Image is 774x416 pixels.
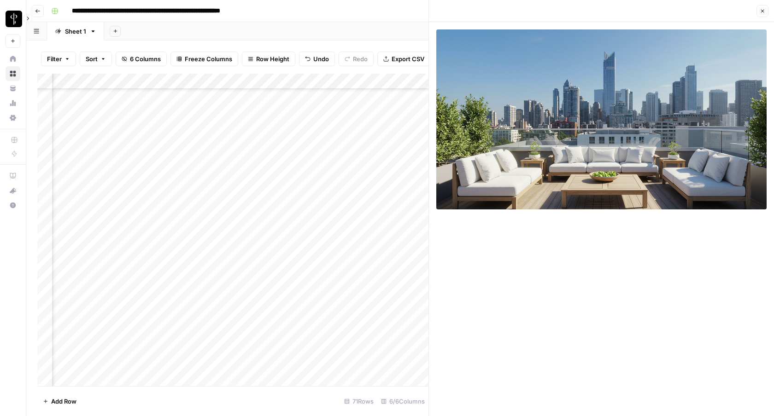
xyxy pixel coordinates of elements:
[242,52,295,66] button: Row Height
[130,54,161,64] span: 6 Columns
[313,54,329,64] span: Undo
[6,183,20,198] button: What's new?
[6,66,20,81] a: Browse
[37,394,82,409] button: Add Row
[6,81,20,96] a: Your Data
[65,27,86,36] div: Sheet 1
[41,52,76,66] button: Filter
[6,184,20,197] div: What's new?
[256,54,289,64] span: Row Height
[436,29,767,209] img: Row/Cell
[170,52,238,66] button: Freeze Columns
[340,394,377,409] div: 71 Rows
[6,52,20,66] a: Home
[392,54,424,64] span: Export CSV
[116,52,167,66] button: 6 Columns
[47,54,62,64] span: Filter
[51,397,76,406] span: Add Row
[80,52,112,66] button: Sort
[47,22,104,40] a: Sheet 1
[6,11,22,27] img: LP Production Workloads Logo
[6,198,20,213] button: Help + Support
[6,7,20,30] button: Workspace: LP Production Workloads
[299,52,335,66] button: Undo
[6,168,20,183] a: AirOps Academy
[6,96,20,110] a: Usage
[339,52,374,66] button: Redo
[377,394,428,409] div: 6/6 Columns
[185,54,232,64] span: Freeze Columns
[86,54,98,64] span: Sort
[377,52,430,66] button: Export CSV
[6,110,20,125] a: Settings
[353,54,368,64] span: Redo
